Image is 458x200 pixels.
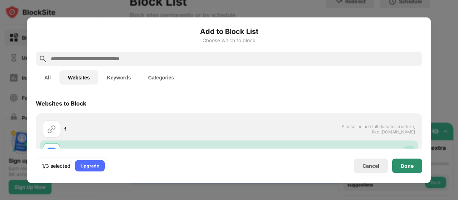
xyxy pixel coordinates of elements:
[140,70,182,84] button: Categories
[42,162,70,169] div: 1/3 selected
[64,125,229,133] div: f
[36,26,422,36] h6: Add to Block List
[362,163,379,169] div: Cancel
[341,123,415,134] span: Please include full domain structure, like [DOMAIN_NAME]
[64,148,229,156] div: [DOMAIN_NAME]
[98,70,140,84] button: Keywords
[59,70,98,84] button: Websites
[81,162,99,169] div: Upgrade
[36,70,59,84] button: All
[36,99,86,107] div: Websites to Block
[39,54,47,63] img: search.svg
[401,163,414,169] div: Done
[47,125,56,133] img: url.svg
[47,147,56,156] img: favicons
[36,37,422,43] div: Choose which to block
